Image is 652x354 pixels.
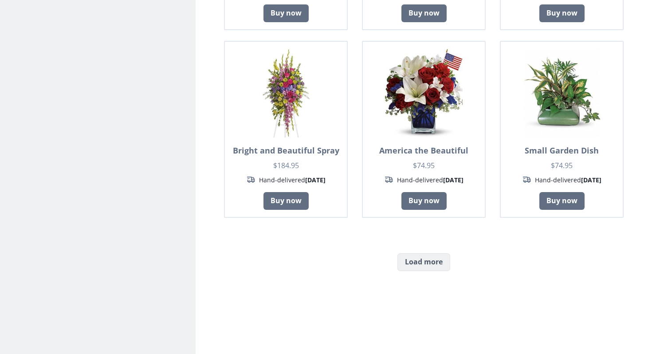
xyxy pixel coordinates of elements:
a: Buy now [401,4,447,22]
a: Buy now [263,192,309,210]
a: Buy now [539,4,585,22]
a: Buy now [539,192,585,210]
a: Buy now [401,192,447,210]
a: Buy now [263,4,309,22]
button: Load more [397,253,450,271]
